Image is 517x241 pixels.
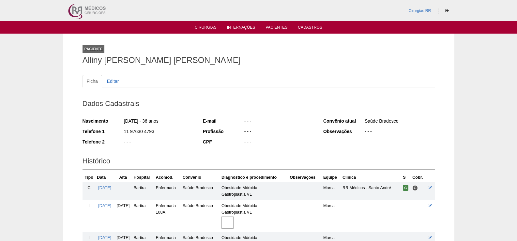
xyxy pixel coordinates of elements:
h2: Dados Cadastrais [83,97,435,112]
td: Marcal [322,182,341,200]
div: C [84,185,95,191]
th: Clínica [341,173,402,182]
td: — [341,200,402,232]
span: [DATE] [117,235,130,240]
span: Consultório [412,185,418,191]
a: [DATE] [98,203,111,208]
a: Editar [103,75,123,87]
td: — [114,182,132,200]
i: Sair [445,9,449,13]
a: Cirurgias [195,25,217,32]
th: Observações [288,173,322,182]
a: Cirurgias RR [408,8,431,13]
a: Pacientes [266,25,287,32]
div: Nascimento [83,118,123,124]
div: [DATE] - 36 anos [123,118,194,126]
div: Telefone 1 [83,128,123,135]
a: [DATE] [98,235,111,240]
div: Observações [323,128,364,135]
div: - - - [244,128,314,136]
div: - - - [244,118,314,126]
th: Equipe [322,173,341,182]
div: Convênio atual [323,118,364,124]
a: [DATE] [98,186,111,190]
div: Profissão [203,128,244,135]
td: RR Médicos - Santo André [341,182,402,200]
div: - - - [364,128,435,136]
th: Tipo [83,173,96,182]
td: Marcal [322,200,341,232]
div: CPF [203,139,244,145]
div: I [84,234,95,241]
a: Ficha [83,75,102,87]
th: Hospital [132,173,154,182]
td: Saúde Bradesco [181,182,220,200]
h1: Alliny [PERSON_NAME] [PERSON_NAME] [83,56,435,64]
td: Bartira [132,182,154,200]
th: Convênio [181,173,220,182]
td: Obesidade Mórbida Gastroplastia VL [220,182,288,200]
th: S [402,173,411,182]
span: Confirmada [403,185,408,191]
h2: Histórico [83,155,435,170]
td: Enfermaria [155,182,181,200]
div: I [84,203,95,209]
div: - - - [244,139,314,147]
th: Cobr. [411,173,426,182]
div: Telefone 2 [83,139,123,145]
th: Alta [114,173,132,182]
div: E-mail [203,118,244,124]
th: Diagnóstico e procedimento [220,173,288,182]
td: Obesidade Mórbida Gastroplastia VL [220,200,288,232]
td: Saúde Bradesco [181,200,220,232]
th: Data [96,173,114,182]
a: Internações [227,25,255,32]
div: Saúde Bradesco [364,118,435,126]
a: Cadastros [298,25,322,32]
td: Bartira [132,200,154,232]
span: [DATE] [117,203,130,208]
td: Enfermaria 108A [155,200,181,232]
div: Paciente [83,45,105,53]
th: Acomod. [155,173,181,182]
div: 11 97630 4793 [123,128,194,136]
div: - - - [123,139,194,147]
